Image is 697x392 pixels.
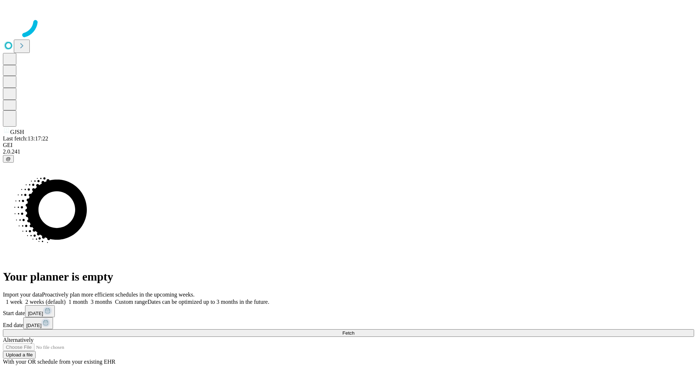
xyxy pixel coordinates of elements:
[69,299,88,305] span: 1 month
[3,359,115,365] span: With your OR schedule from your existing EHR
[3,305,694,317] div: Start date
[10,129,24,135] span: GJSH
[3,148,694,155] div: 2.0.241
[6,299,23,305] span: 1 week
[42,291,195,298] span: Proactively plan more efficient schedules in the upcoming weeks.
[25,305,55,317] button: [DATE]
[3,337,33,343] span: Alternatively
[3,135,48,142] span: Last fetch: 13:17:22
[26,323,41,328] span: [DATE]
[3,142,694,148] div: GEI
[3,329,694,337] button: Fetch
[147,299,269,305] span: Dates can be optimized up to 3 months in the future.
[6,156,11,162] span: @
[3,351,36,359] button: Upload a file
[3,155,14,163] button: @
[91,299,112,305] span: 3 months
[3,291,42,298] span: Import your data
[3,270,694,283] h1: Your planner is empty
[28,311,43,316] span: [DATE]
[23,317,53,329] button: [DATE]
[342,330,354,336] span: Fetch
[115,299,147,305] span: Custom range
[3,317,694,329] div: End date
[25,299,66,305] span: 2 weeks (default)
